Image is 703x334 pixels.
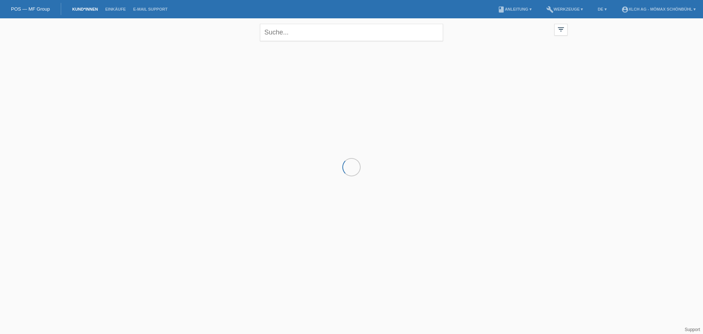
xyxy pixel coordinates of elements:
a: buildWerkzeuge ▾ [543,7,587,11]
a: POS — MF Group [11,6,50,12]
a: DE ▾ [594,7,610,11]
a: Kund*innen [68,7,101,11]
a: bookAnleitung ▾ [494,7,535,11]
input: Suche... [260,24,443,41]
a: account_circleXLCH AG - Mömax Schönbühl ▾ [618,7,699,11]
a: Support [685,327,700,332]
i: filter_list [557,25,565,33]
i: build [546,6,554,13]
i: account_circle [621,6,629,13]
i: book [498,6,505,13]
a: Einkäufe [101,7,129,11]
a: E-Mail Support [130,7,171,11]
